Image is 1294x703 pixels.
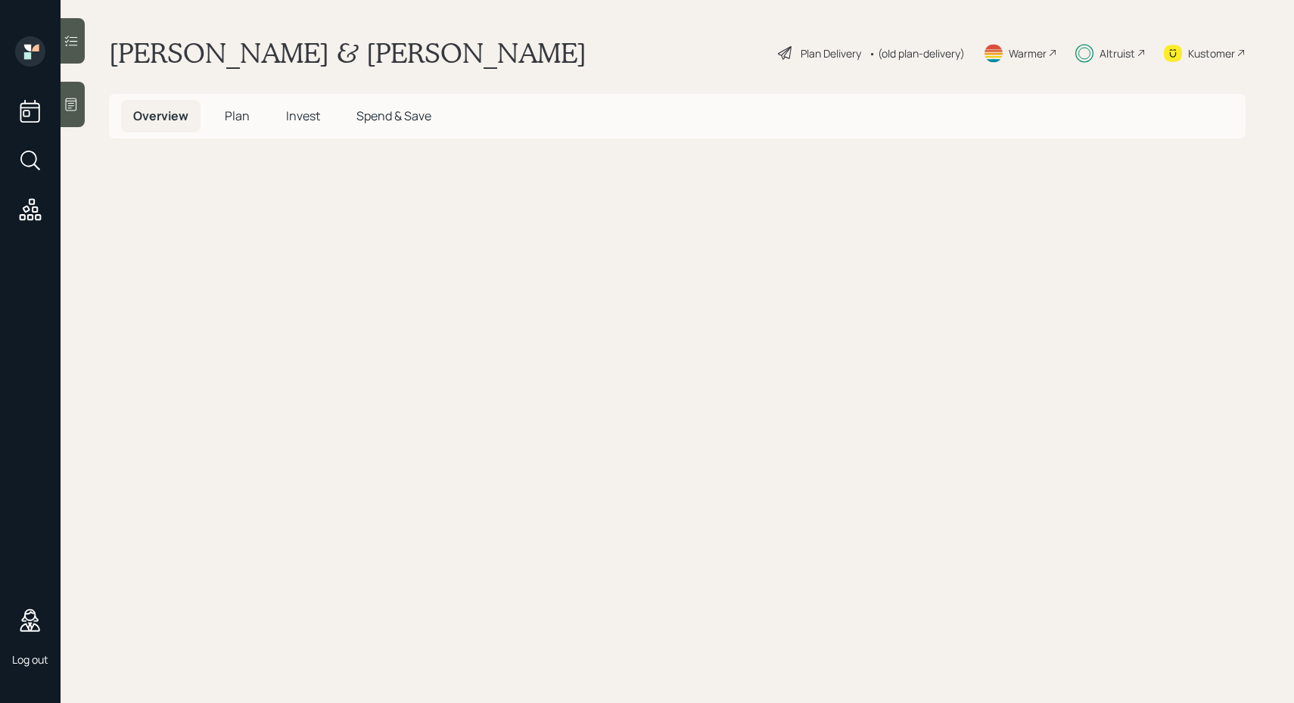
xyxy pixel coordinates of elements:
[869,45,965,61] div: • (old plan-delivery)
[1009,45,1047,61] div: Warmer
[1100,45,1135,61] div: Altruist
[1188,45,1235,61] div: Kustomer
[133,107,188,124] span: Overview
[801,45,861,61] div: Plan Delivery
[12,652,48,667] div: Log out
[356,107,431,124] span: Spend & Save
[109,36,586,70] h1: [PERSON_NAME] & [PERSON_NAME]
[286,107,320,124] span: Invest
[225,107,250,124] span: Plan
